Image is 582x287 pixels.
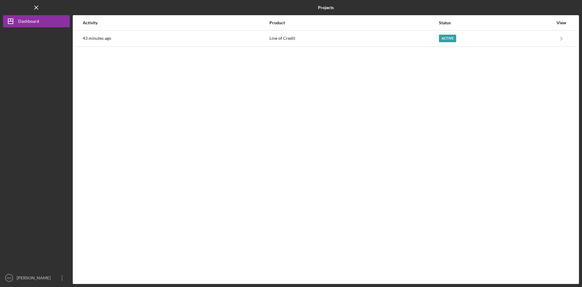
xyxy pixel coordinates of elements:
[18,15,39,29] div: Dashboard
[3,15,70,27] button: Dashboard
[318,5,334,10] b: Projects
[15,272,55,285] div: [PERSON_NAME]
[7,276,11,280] text: RH
[554,20,569,25] div: View
[269,20,438,25] div: Product
[439,20,553,25] div: Status
[83,36,111,41] time: 2025-08-15 20:09
[83,20,269,25] div: Activity
[269,31,438,46] div: Line of Credit
[3,272,70,284] button: RH[PERSON_NAME]
[439,35,456,42] div: Active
